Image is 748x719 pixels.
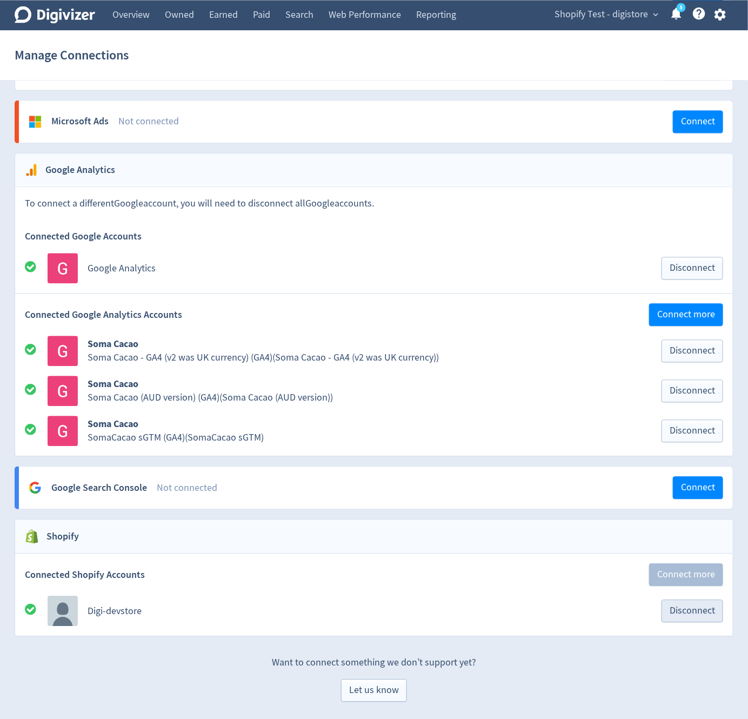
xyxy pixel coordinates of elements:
[662,257,723,279] button: Disconnect
[681,483,715,492] span: Connect
[25,308,182,322] span: Connected Google Analytics Accounts
[88,605,142,617] a: Digi-devstore
[19,467,733,509] a: Google Search ConsoleNot connectedConnect
[662,380,723,402] button: Disconnect
[25,423,48,440] div: All good
[88,417,652,444] a: Soma CacaoSomaCacao sGTM (GA4)(SomaCacao sGTM)
[48,416,78,446] img: Avatar for SomaCacao sGTM
[673,476,723,499] button: Connect
[51,481,147,495] div: Google Search Console
[657,570,715,580] span: Connect more
[15,38,129,72] h1: Manage Connections
[48,253,78,283] img: Avatar for Google Analytics
[657,310,715,319] span: Connect more
[651,10,660,19] span: expand_more
[349,685,399,695] span: Let us know
[29,481,42,494] svg: Google Analytics
[670,346,715,356] span: Disconnect
[48,376,78,406] img: Avatar for Soma Cacao (AUD version)
[649,303,723,326] button: Connect more
[39,530,79,543] h2: Shopify
[25,603,48,620] div: All good
[157,481,673,495] div: Not connected
[88,391,652,404] div: Soma Cacao (AUD version) (GA4) ( Soma Cacao (AUD version) )
[670,606,715,616] span: Disconnect
[88,337,138,350] b: Soma Cacao
[670,386,715,396] span: Disconnect
[15,646,733,669] p: Want to connect something we don’t support yet?
[88,262,156,275] a: Google Analytics
[88,431,652,444] div: SomaCacao sGTM (GA4) ( SomaCacao sGTM )
[677,3,686,12] a: 5
[88,337,652,364] a: Soma CacaoSoma Cacao - GA4 (v2 was UK currency) (GA4)(Soma Cacao - GA4 (v2 was UK currency))
[25,230,142,243] span: Connected Google Accounts
[88,377,138,390] b: Soma Cacao
[25,163,38,176] svg: Google Analytics
[681,117,715,127] span: Connect
[662,420,723,442] button: Disconnect
[673,110,723,133] button: Connect
[670,263,715,273] span: Disconnect
[662,339,723,362] button: Disconnect
[38,163,115,177] h2: Google Analytics
[341,679,407,702] button: Let us know
[670,426,715,436] span: Disconnect
[48,336,78,366] img: Avatar for Soma Cacao - GA4 (v2 was UK currency)
[649,563,723,586] button: Connect more
[88,417,138,430] b: Soma Cacao
[88,351,652,364] div: Soma Cacao - GA4 (v2 was UK currency) (GA4) ( Soma Cacao - GA4 (v2 was UK currency) )
[88,377,652,404] a: Soma CacaoSoma Cacao (AUD version) (GA4)(Soma Cacao (AUD version))
[48,596,78,626] img: Avatar for Digi-devstore
[555,6,648,23] span: Shopify Test - digistore
[662,600,723,622] button: Disconnect
[15,187,733,220] div: To connect a different Google account, you will need to disconnect all Google accounts.
[25,383,48,400] div: All good
[19,101,733,143] a: Microsoft AdsNot connectedConnect
[25,343,48,359] div: All good
[51,115,109,128] div: Microsoft Ads
[680,4,683,11] text: 5
[551,6,661,23] button: Shopify Test - digistore
[118,115,673,128] div: Not connected
[25,260,48,277] div: All good
[25,568,145,582] span: Connected Shopify Accounts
